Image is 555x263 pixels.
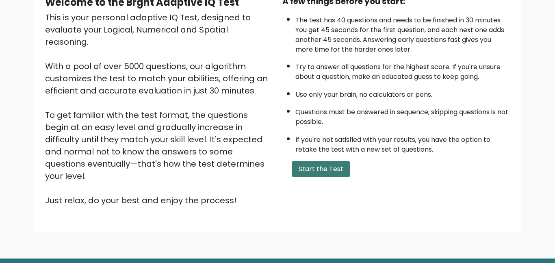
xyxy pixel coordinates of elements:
li: The test has 40 questions and needs to be finished in 30 minutes. You get 45 seconds for the firs... [295,11,510,54]
div: This is your personal adaptive IQ Test, designed to evaluate your Logical, Numerical and Spatial ... [45,11,273,206]
li: Try to answer all questions for the highest score. If you're unsure about a question, make an edu... [295,58,510,82]
button: Start the Test [292,161,350,177]
li: If you're not satisfied with your results, you have the option to retake the test with a new set ... [295,131,510,154]
li: Use only your brain, no calculators or pens. [295,86,510,100]
li: Questions must be answered in sequence; skipping questions is not possible. [295,103,510,127]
